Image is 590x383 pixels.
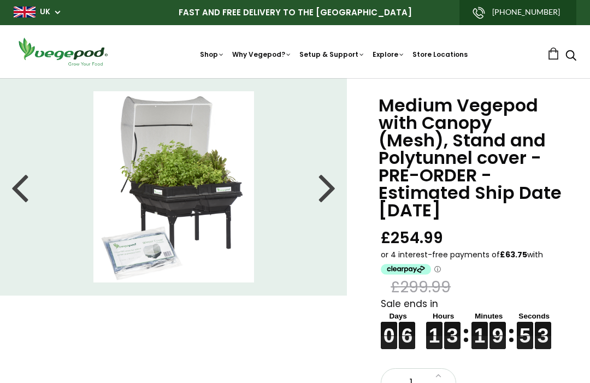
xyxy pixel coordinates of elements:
img: Medium Vegepod with Canopy (Mesh), Stand and Polytunnel cover - PRE-ORDER - Estimated Ship Date S... [93,91,254,282]
a: Shop [200,50,225,59]
a: Setup & Support [299,50,365,59]
h1: Medium Vegepod with Canopy (Mesh), Stand and Polytunnel cover - PRE-ORDER - Estimated Ship Date [... [379,97,563,219]
img: gb_large.png [14,7,36,17]
a: Increase quantity by 1 [432,369,445,383]
span: £254.99 [381,228,443,248]
img: Vegepod [14,36,112,67]
a: Why Vegepod? [232,50,292,59]
div: Sale ends in [381,297,563,350]
a: Store Locations [412,50,468,59]
figure: 0 [381,322,397,335]
a: Explore [373,50,405,59]
a: UK [40,7,50,17]
a: Search [565,51,576,62]
span: £299.99 [391,277,451,297]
